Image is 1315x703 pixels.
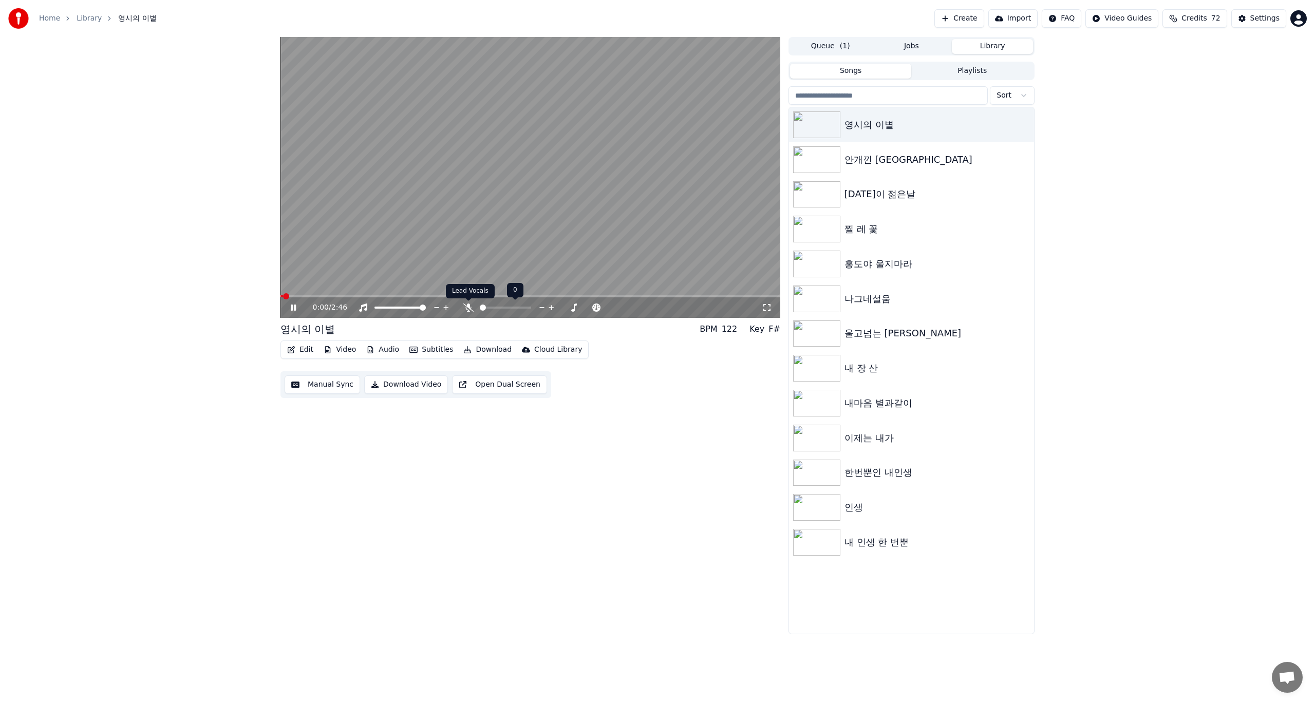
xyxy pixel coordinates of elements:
[997,90,1011,101] span: Sort
[844,361,1030,375] div: 내 장 산
[844,431,1030,445] div: 이제는 내가
[952,39,1033,54] button: Library
[844,535,1030,549] div: 내 인생 한 번뿐
[844,257,1030,271] div: 홍도야 울지마라
[285,375,360,394] button: Manual Sync
[871,39,952,54] button: Jobs
[1231,9,1286,28] button: Settings
[934,9,984,28] button: Create
[768,323,780,335] div: F#
[39,13,60,24] a: Home
[362,343,403,357] button: Audio
[844,222,1030,236] div: 찔 레 꽃
[844,292,1030,306] div: 나그네설움
[1181,13,1207,24] span: Credits
[1250,13,1280,24] div: Settings
[988,9,1038,28] button: Import
[840,41,850,51] span: ( 1 )
[722,323,738,335] div: 122
[844,500,1030,515] div: 인생
[452,375,547,394] button: Open Dual Screen
[749,323,764,335] div: Key
[911,64,1033,79] button: Playlists
[844,153,1030,167] div: 안개낀 [GEOGRAPHIC_DATA]
[844,187,1030,201] div: [DATE]이 젊은날
[844,465,1030,480] div: 한번뿐인 내인생
[844,396,1030,410] div: 내마음 별과같이
[1162,9,1227,28] button: Credits72
[1211,13,1220,24] span: 72
[1042,9,1081,28] button: FAQ
[790,64,912,79] button: Songs
[459,343,516,357] button: Download
[790,39,871,54] button: Queue
[364,375,448,394] button: Download Video
[1085,9,1158,28] button: Video Guides
[405,343,457,357] button: Subtitles
[700,323,717,335] div: BPM
[118,13,156,24] span: 영시의 이별
[844,118,1030,132] div: 영시의 이별
[320,343,360,357] button: Video
[313,302,329,313] span: 0:00
[8,8,29,29] img: youka
[534,345,582,355] div: Cloud Library
[313,302,337,313] div: /
[507,283,523,297] div: 0
[77,13,102,24] a: Library
[283,343,317,357] button: Edit
[280,322,335,336] div: 영시의 이별
[844,326,1030,340] div: 울고넘는 [PERSON_NAME]
[446,284,495,298] div: Lead Vocals
[1272,662,1303,693] a: 채팅 열기
[39,13,157,24] nav: breadcrumb
[331,302,347,313] span: 2:46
